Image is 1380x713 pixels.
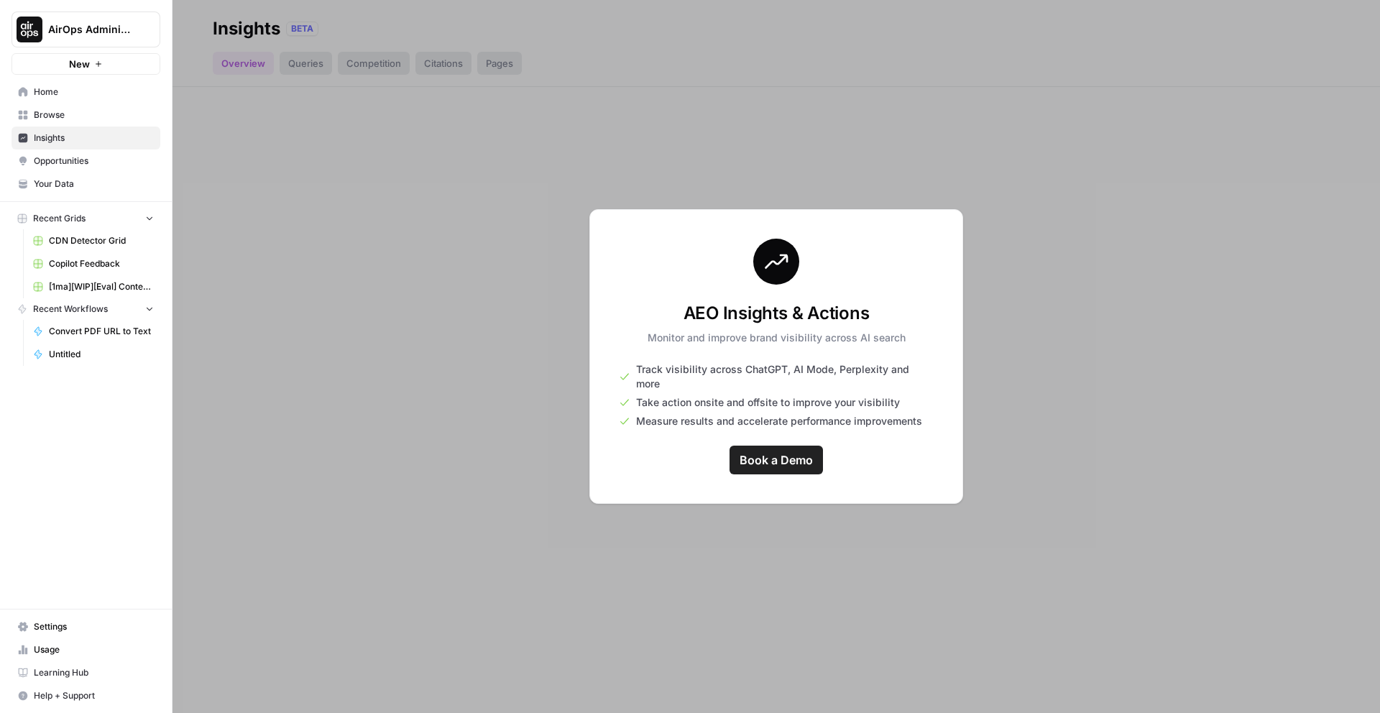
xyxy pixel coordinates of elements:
[27,275,160,298] a: [1ma][WIP][Eval] Content Compare Grid
[34,86,154,98] span: Home
[34,666,154,679] span: Learning Hub
[33,212,86,225] span: Recent Grids
[11,149,160,172] a: Opportunities
[49,325,154,338] span: Convert PDF URL to Text
[730,446,823,474] a: Book a Demo
[636,414,922,428] span: Measure results and accelerate performance improvements
[27,343,160,366] a: Untitled
[740,451,813,469] span: Book a Demo
[34,178,154,190] span: Your Data
[11,615,160,638] a: Settings
[34,155,154,167] span: Opportunities
[49,280,154,293] span: [1ma][WIP][Eval] Content Compare Grid
[11,298,160,320] button: Recent Workflows
[11,638,160,661] a: Usage
[48,22,135,37] span: AirOps Administrative
[11,103,160,126] a: Browse
[34,689,154,702] span: Help + Support
[648,302,906,325] h3: AEO Insights & Actions
[11,661,160,684] a: Learning Hub
[49,348,154,361] span: Untitled
[648,331,906,345] p: Monitor and improve brand visibility across AI search
[34,132,154,144] span: Insights
[34,643,154,656] span: Usage
[11,208,160,229] button: Recent Grids
[17,17,42,42] img: AirOps Administrative Logo
[49,234,154,247] span: CDN Detector Grid
[49,257,154,270] span: Copilot Feedback
[636,362,934,391] span: Track visibility across ChatGPT, AI Mode, Perplexity and more
[69,57,90,71] span: New
[34,109,154,121] span: Browse
[27,320,160,343] a: Convert PDF URL to Text
[11,684,160,707] button: Help + Support
[27,229,160,252] a: CDN Detector Grid
[33,303,108,316] span: Recent Workflows
[27,252,160,275] a: Copilot Feedback
[11,126,160,149] a: Insights
[34,620,154,633] span: Settings
[11,53,160,75] button: New
[11,172,160,195] a: Your Data
[11,11,160,47] button: Workspace: AirOps Administrative
[11,80,160,103] a: Home
[636,395,900,410] span: Take action onsite and offsite to improve your visibility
